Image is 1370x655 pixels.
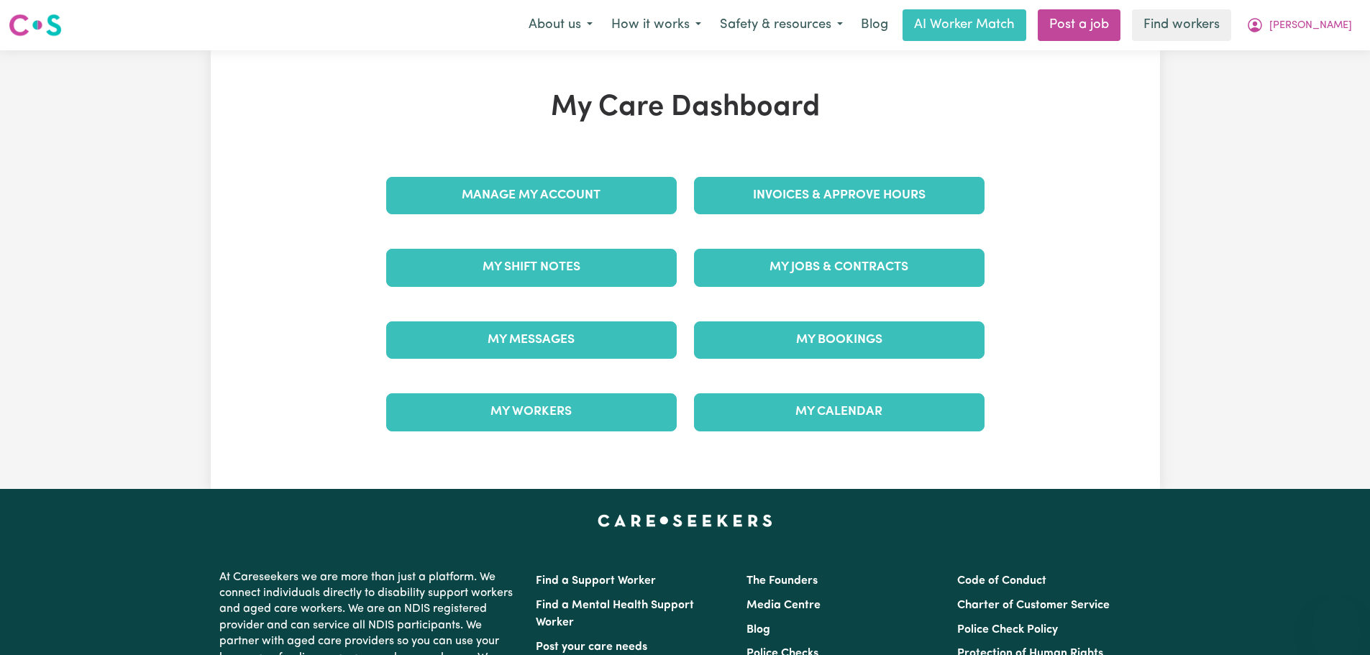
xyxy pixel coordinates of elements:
a: My Messages [386,321,677,359]
a: My Calendar [694,393,985,431]
img: Careseekers logo [9,12,62,38]
button: Safety & resources [711,10,852,40]
a: The Founders [746,575,818,587]
a: Post a job [1038,9,1120,41]
a: Charter of Customer Service [957,600,1110,611]
a: Code of Conduct [957,575,1046,587]
button: About us [519,10,602,40]
span: [PERSON_NAME] [1269,18,1352,34]
a: AI Worker Match [903,9,1026,41]
a: Find workers [1132,9,1231,41]
button: How it works [602,10,711,40]
a: Blog [852,9,897,41]
h1: My Care Dashboard [378,91,993,125]
a: Blog [746,624,770,636]
a: My Bookings [694,321,985,359]
a: Find a Support Worker [536,575,656,587]
a: Post your care needs [536,641,647,653]
a: My Shift Notes [386,249,677,286]
a: Find a Mental Health Support Worker [536,600,694,628]
a: Manage My Account [386,177,677,214]
iframe: Button to launch messaging window [1312,597,1358,643]
a: My Jobs & Contracts [694,249,985,286]
a: Careseekers logo [9,9,62,42]
button: My Account [1237,10,1361,40]
a: Police Check Policy [957,624,1058,636]
a: Careseekers home page [598,515,772,526]
a: Invoices & Approve Hours [694,177,985,214]
a: My Workers [386,393,677,431]
a: Media Centre [746,600,821,611]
